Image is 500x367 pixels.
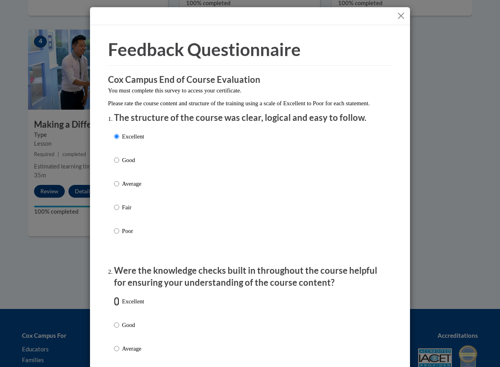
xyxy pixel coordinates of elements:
[108,86,392,95] p: You must complete this survey to access your certificate.
[114,156,119,164] input: Good
[114,321,119,329] input: Good
[114,203,119,212] input: Fair
[122,297,144,306] p: Excellent
[108,74,392,86] h3: Cox Campus End of Course Evaluation
[122,227,144,235] p: Poor
[122,344,144,353] p: Average
[114,132,119,141] input: Excellent
[122,203,144,212] p: Fair
[114,297,119,306] input: Excellent
[122,156,144,164] p: Good
[122,321,144,329] p: Good
[114,344,119,353] input: Average
[114,179,119,188] input: Average
[114,227,119,235] input: Poor
[108,39,301,60] span: Feedback Questionnaire
[114,112,386,124] p: The structure of the course was clear, logical and easy to follow.
[122,179,144,188] p: Average
[122,132,144,141] p: Excellent
[114,265,386,289] p: Were the knowledge checks built in throughout the course helpful for ensuring your understanding ...
[108,99,392,108] p: Please rate the course content and structure of the training using a scale of Excellent to Poor f...
[396,11,406,21] button: Close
